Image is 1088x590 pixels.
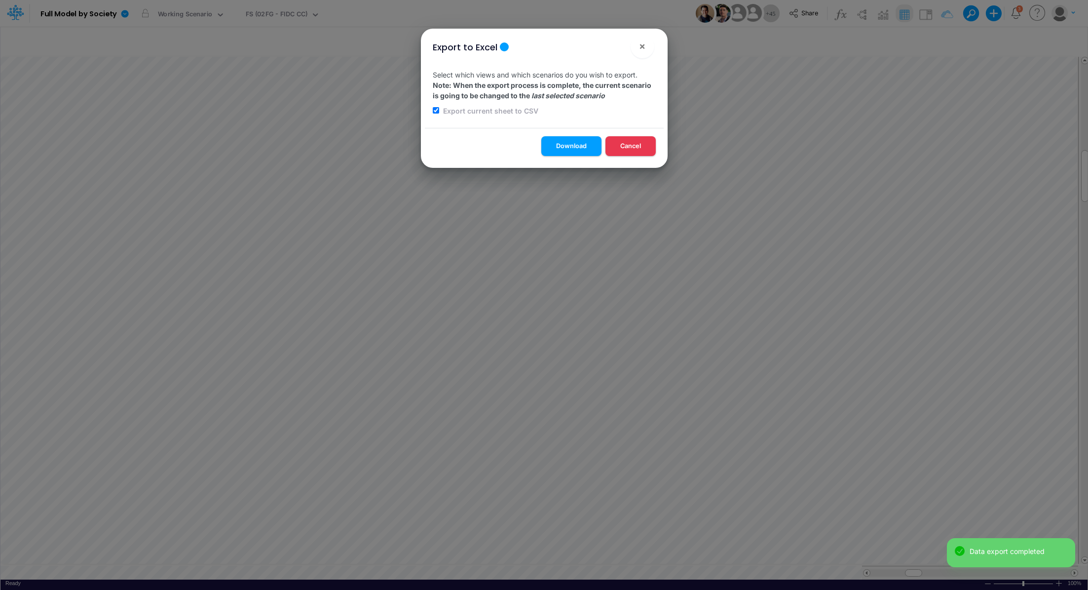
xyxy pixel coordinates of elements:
[531,91,605,100] em: last selected scenario
[541,136,601,156] button: Download
[425,62,664,128] div: Select which views and which scenarios do you wish to export.
[631,35,654,58] button: Close
[433,81,651,100] strong: Note: When the export process is complete, the current scenario is going to be changed to the
[970,546,1067,556] div: Data export completed
[442,106,538,116] label: Export current sheet to CSV
[605,136,656,156] button: Cancel
[433,40,497,54] div: Export to Excel
[500,42,509,51] div: Tooltip anchor
[639,40,645,52] span: ×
